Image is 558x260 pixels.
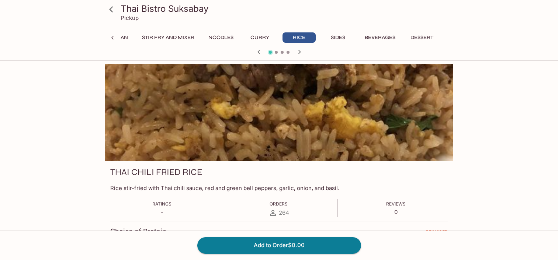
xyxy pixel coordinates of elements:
[197,237,361,253] button: Add to Order$0.00
[121,14,139,21] p: Pickup
[110,227,166,235] h4: Choice of Protein
[204,32,238,43] button: Noodles
[105,64,453,161] div: THAI CHILI FRIED RICE
[243,32,277,43] button: Curry
[361,32,399,43] button: Beverages
[386,208,406,215] p: 0
[152,208,171,215] p: -
[152,201,171,207] span: Ratings
[270,201,288,207] span: Orders
[405,32,439,43] button: Dessert
[279,209,289,216] span: 264
[386,201,406,207] span: Reviews
[110,185,448,192] p: Rice stir-fried with Thai chili sauce, red and green bell peppers, garlic, onion, and basil.
[322,32,355,43] button: Sides
[121,3,450,14] h3: Thai Bistro Suksabay
[138,32,198,43] button: Stir Fry and Mixer
[110,166,202,178] h3: THAI CHILI FRIED RICE
[283,32,316,43] button: Rice
[426,229,448,238] span: REQUIRED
